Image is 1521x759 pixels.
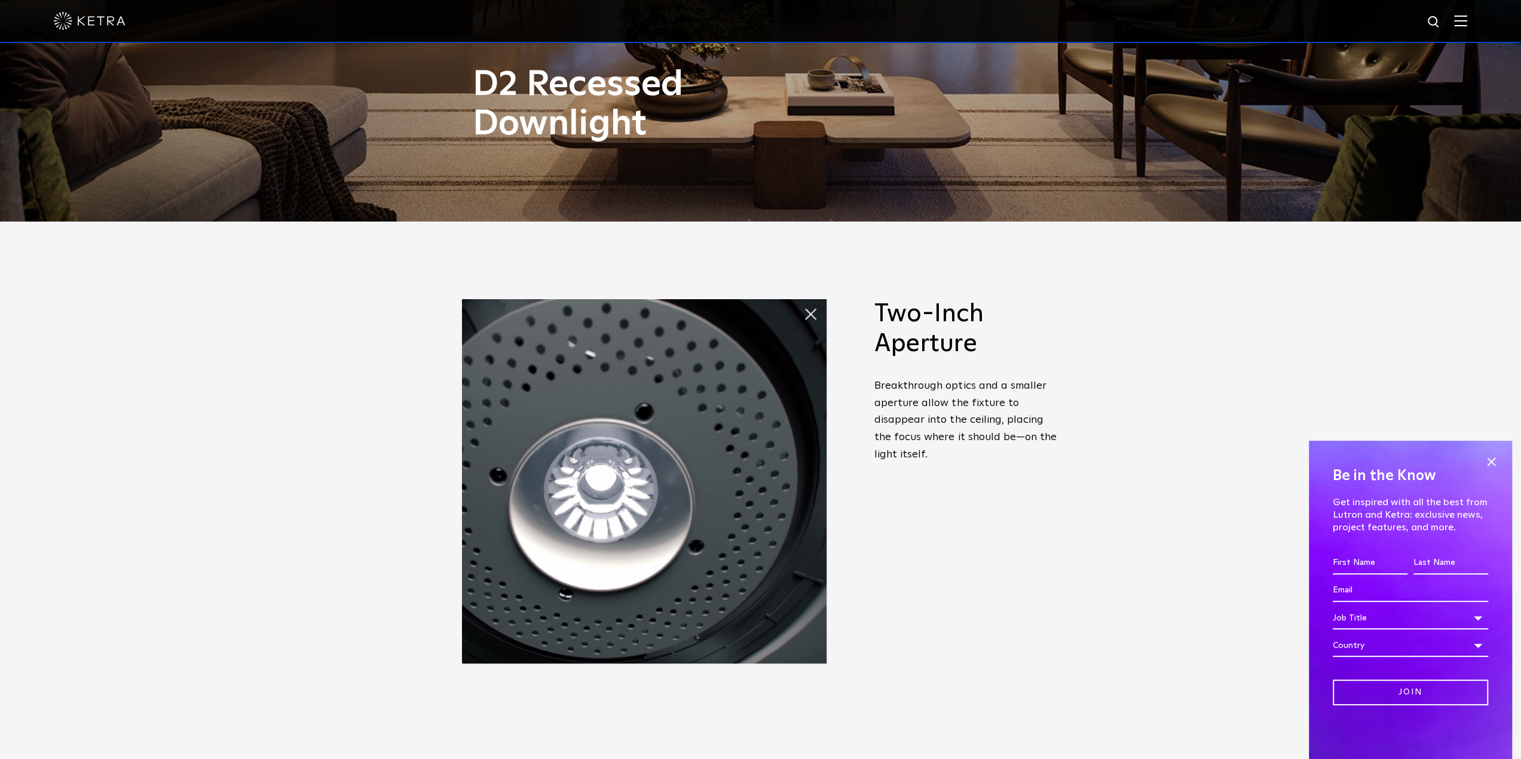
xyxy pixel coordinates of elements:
[54,12,126,30] img: ketra-logo-2019-white
[1333,607,1488,629] div: Job Title
[874,299,1060,359] h2: Two-Inch Aperture
[1333,579,1488,602] input: Email
[1333,634,1488,657] div: Country
[1333,465,1488,487] h4: Be in the Know
[874,377,1060,463] p: Breakthrough optics and a smaller aperture allow the fixture to disappear into the ceiling, placi...
[473,65,810,144] h1: D2 Recessed Downlight
[1333,496,1488,533] p: Get inspired with all the best from Lutron and Ketra: exclusive news, project features, and more.
[462,299,827,663] img: Ketra 2
[1333,552,1407,574] input: First Name
[1333,680,1488,705] input: Join
[1413,552,1488,574] input: Last Name
[1427,15,1442,30] img: search icon
[1454,15,1467,26] img: Hamburger%20Nav.svg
